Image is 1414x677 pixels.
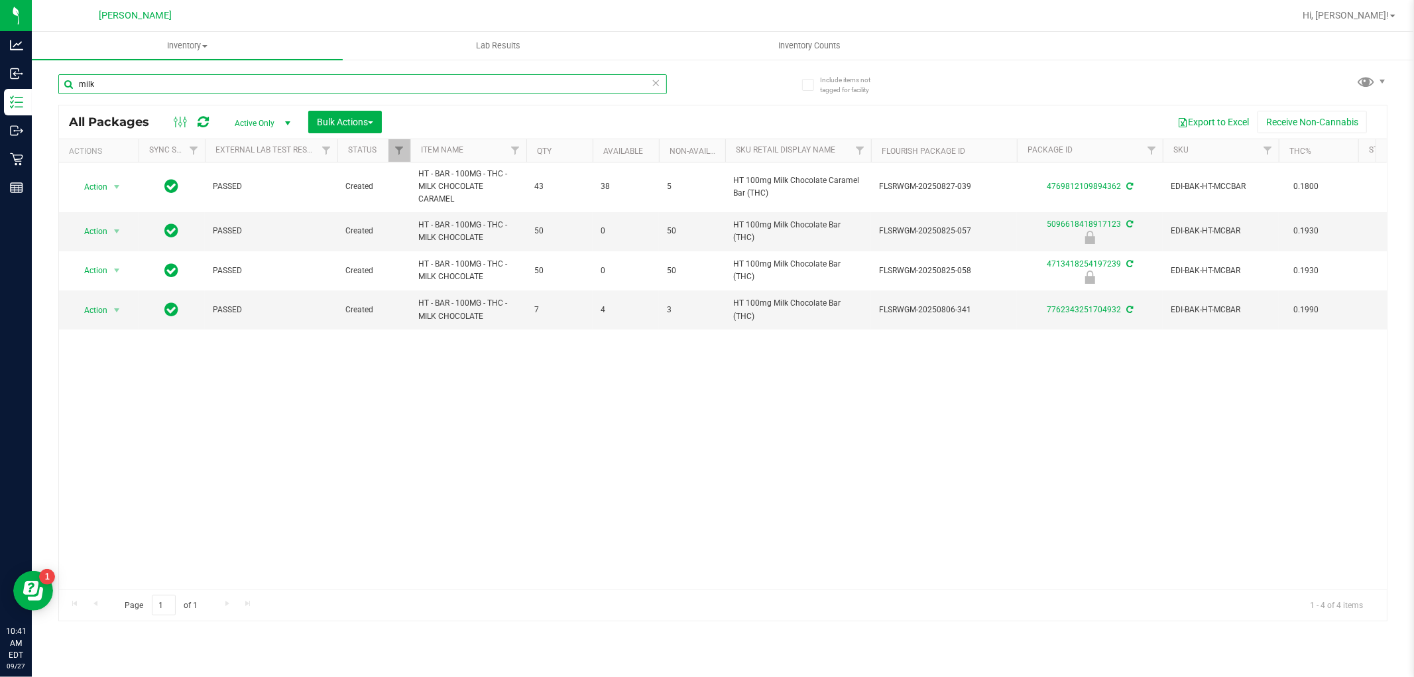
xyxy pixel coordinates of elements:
a: Filter [1141,139,1163,162]
span: In Sync [165,300,179,319]
span: 1 - 4 of 4 items [1299,595,1374,615]
a: External Lab Test Result [215,145,320,154]
inline-svg: Reports [10,181,23,194]
span: HT - BAR - 100MG - THC - MILK CHOCOLATE [418,297,518,322]
a: Filter [316,139,337,162]
inline-svg: Outbound [10,124,23,137]
span: Created [345,180,402,193]
span: 4 [601,304,651,316]
a: Flourish Package ID [882,147,965,156]
span: 0.1930 [1287,221,1325,241]
a: Status [348,145,377,154]
div: Actions [69,147,133,156]
span: FLSRWGM-20250806-341 [879,304,1009,316]
span: PASSED [213,265,329,277]
span: PASSED [213,304,329,316]
a: Lab Results [343,32,654,60]
a: Inventory Counts [654,32,965,60]
a: Sync Status [149,145,200,154]
p: 10:41 AM EDT [6,625,26,661]
inline-svg: Retail [10,153,23,166]
span: 50 [667,265,717,277]
a: 7762343251704932 [1047,305,1121,314]
span: select [109,178,125,196]
span: 38 [601,180,651,193]
span: PASSED [213,180,329,193]
span: Action [72,301,108,320]
span: EDI-BAK-HT-MCBAR [1171,304,1271,316]
span: 0.1990 [1287,300,1325,320]
a: 4769812109894362 [1047,182,1121,191]
a: Filter [388,139,410,162]
span: Action [72,222,108,241]
span: Include items not tagged for facility [820,75,886,95]
a: Strain [1369,145,1396,154]
a: Qty [537,147,552,156]
span: Sync from Compliance System [1124,219,1133,229]
button: Bulk Actions [308,111,382,133]
span: 3 [667,304,717,316]
span: FLSRWGM-20250825-058 [879,265,1009,277]
span: HT 100mg Milk Chocolate Bar (THC) [733,297,863,322]
span: Sync from Compliance System [1124,182,1133,191]
a: 5096618418917123 [1047,219,1121,229]
span: 43 [534,180,585,193]
a: Filter [504,139,526,162]
span: select [109,222,125,241]
span: [PERSON_NAME] [99,10,172,21]
a: SKU [1173,145,1189,154]
a: Available [603,147,643,156]
inline-svg: Inbound [10,67,23,80]
input: Search Package ID, Item Name, SKU, Lot or Part Number... [58,74,667,94]
span: Sync from Compliance System [1124,305,1133,314]
span: Page of 1 [113,595,209,615]
span: 7 [534,304,585,316]
span: In Sync [165,261,179,280]
span: In Sync [165,221,179,240]
span: Created [345,265,402,277]
span: Action [72,178,108,196]
a: Item Name [421,145,463,154]
span: 5 [667,180,717,193]
span: EDI-BAK-HT-MCCBAR [1171,180,1271,193]
span: HT 100mg Milk Chocolate Bar (THC) [733,258,863,283]
span: 0 [601,265,651,277]
inline-svg: Analytics [10,38,23,52]
span: 50 [534,265,585,277]
span: 0.1930 [1287,261,1325,280]
span: Action [72,261,108,280]
span: HT 100mg Milk Chocolate Caramel Bar (THC) [733,174,863,200]
span: Created [345,304,402,316]
inline-svg: Inventory [10,95,23,109]
a: Package ID [1028,145,1073,154]
span: Created [345,225,402,237]
a: Filter [1257,139,1279,162]
span: 0.1800 [1287,177,1325,196]
span: select [109,301,125,320]
span: All Packages [69,115,162,129]
span: Inventory Counts [760,40,858,52]
span: FLSRWGM-20250827-039 [879,180,1009,193]
button: Export to Excel [1169,111,1258,133]
span: Lab Results [458,40,538,52]
a: Filter [849,139,871,162]
a: Inventory [32,32,343,60]
a: Sku Retail Display Name [736,145,835,154]
span: 0 [601,225,651,237]
span: Clear [652,74,661,92]
span: HT 100mg Milk Chocolate Bar (THC) [733,219,863,244]
span: Inventory [32,40,343,52]
span: 50 [534,225,585,237]
span: PASSED [213,225,329,237]
span: HT - BAR - 100MG - THC - MILK CHOCOLATE [418,219,518,244]
a: Non-Available [670,147,729,156]
p: 09/27 [6,661,26,671]
span: EDI-BAK-HT-MCBAR [1171,225,1271,237]
div: Newly Received [1015,271,1165,284]
a: THC% [1289,147,1311,156]
button: Receive Non-Cannabis [1258,111,1367,133]
span: 50 [667,225,717,237]
span: HT - BAR - 100MG - THC - MILK CHOCOLATE CARAMEL [418,168,518,206]
div: Newly Received [1015,231,1165,244]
